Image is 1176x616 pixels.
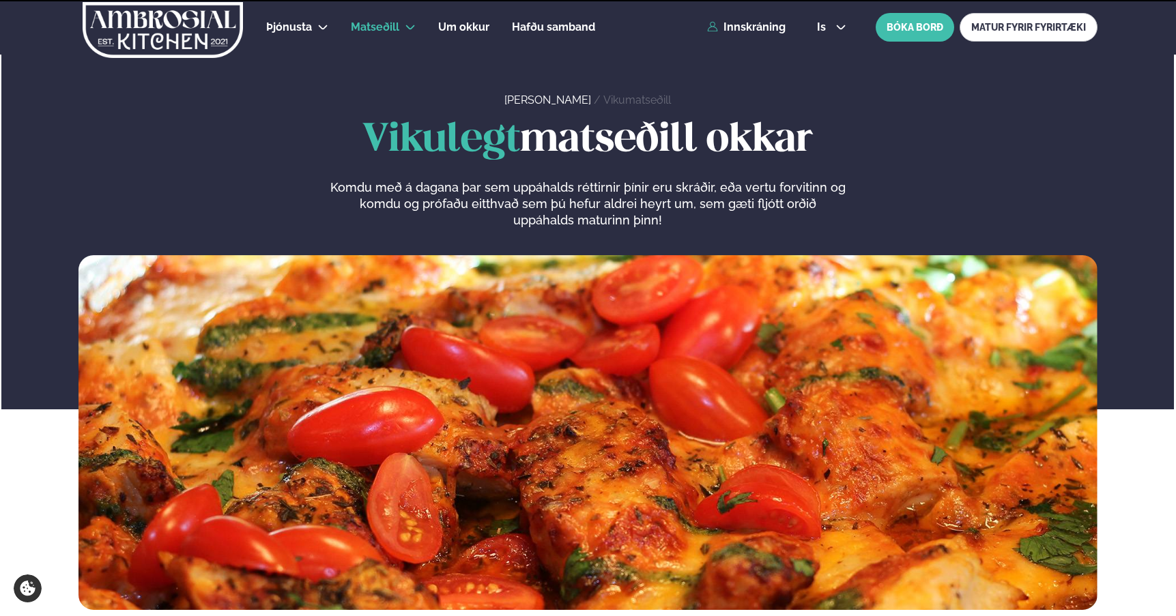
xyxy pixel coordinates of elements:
button: is [806,22,857,33]
span: Hafðu samband [512,20,595,33]
a: Um okkur [438,19,489,35]
span: is [817,22,830,33]
button: BÓKA BORÐ [876,13,954,42]
span: Vikulegt [362,121,520,159]
a: Hafðu samband [512,19,595,35]
p: Komdu með á dagana þar sem uppáhalds réttirnir þínir eru skráðir, eða vertu forvitinn og komdu og... [330,179,846,229]
a: MATUR FYRIR FYRIRTÆKI [960,13,1098,42]
a: Þjónusta [266,19,312,35]
a: [PERSON_NAME] [504,93,591,106]
a: Matseðill [351,19,399,35]
img: logo [81,2,244,58]
h1: matseðill okkar [78,119,1098,162]
span: Þjónusta [266,20,312,33]
span: Matseðill [351,20,399,33]
span: / [594,93,603,106]
span: Um okkur [438,20,489,33]
img: image alt [78,255,1098,610]
a: Innskráning [707,21,786,33]
a: Vikumatseðill [603,93,671,106]
a: Cookie settings [14,574,42,602]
